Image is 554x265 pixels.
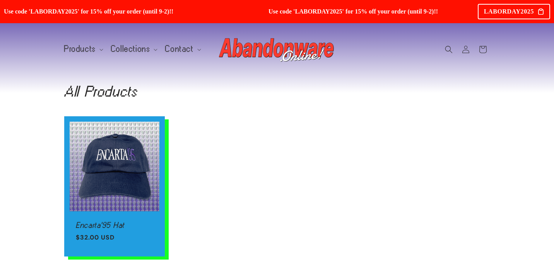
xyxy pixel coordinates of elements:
summary: Search [440,41,457,58]
summary: Contact [161,41,204,57]
a: Abandonware [216,31,338,68]
h1: All Products [64,85,490,97]
span: Use code 'LABORDAY2025' for 15% off your order (until 9-2)!! [4,8,258,15]
span: Collections [111,46,150,53]
span: Use code 'LABORDAY2025' for 15% off your order (until 9-2)!! [268,8,523,15]
summary: Collections [106,41,161,57]
span: Products [64,46,96,53]
summary: Products [60,41,106,57]
span: Contact [165,46,193,53]
a: Encarta'95 Hat [76,222,153,229]
div: LABORDAY2025 [478,4,550,19]
img: Abandonware [219,34,335,65]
